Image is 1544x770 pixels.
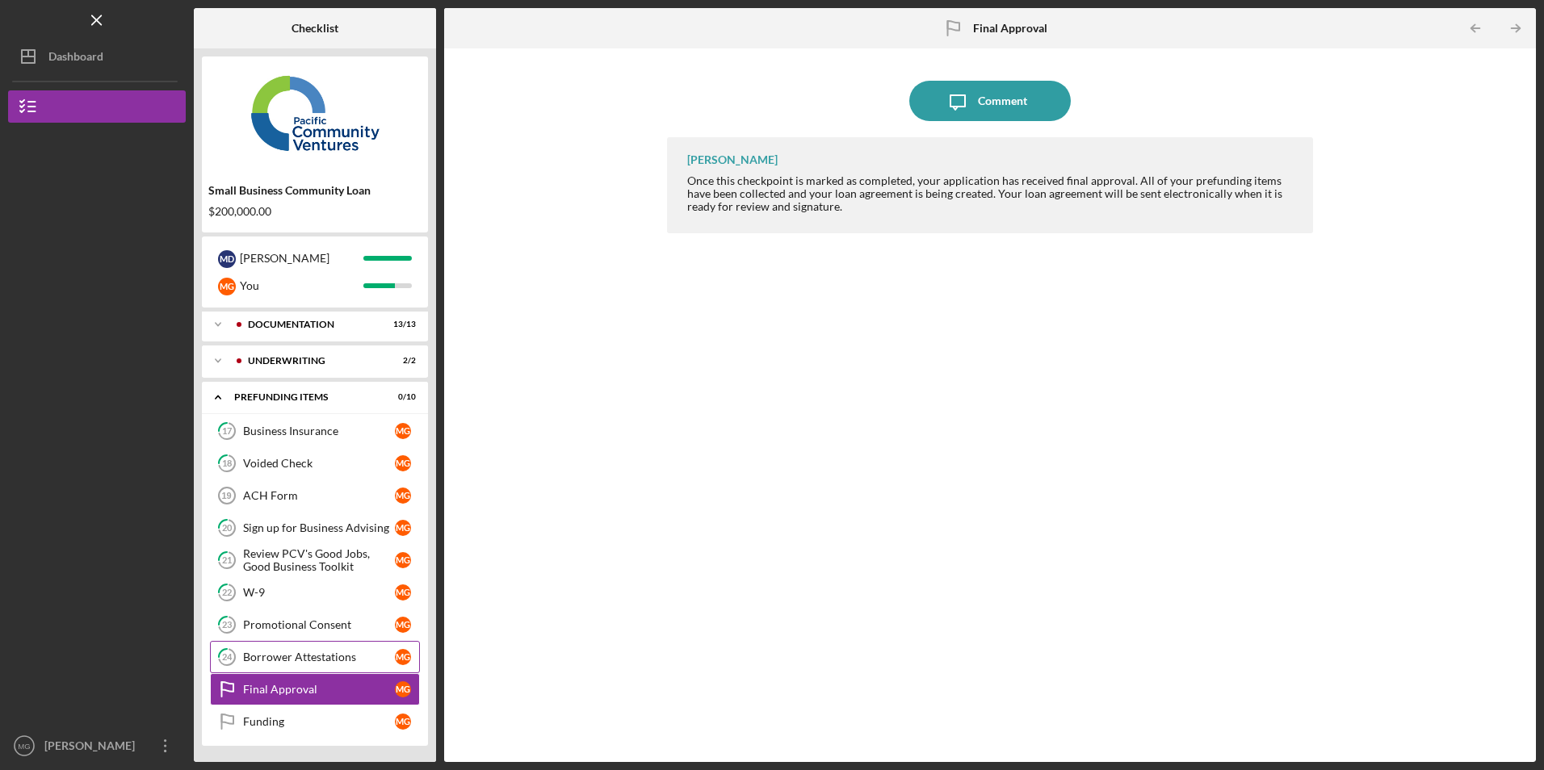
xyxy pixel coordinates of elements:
tspan: 19 [221,491,231,500]
div: 13 / 13 [387,320,416,329]
div: M G [395,714,411,730]
div: You [240,272,363,299]
div: Dashboard [48,40,103,77]
tspan: 22 [222,588,232,598]
a: FundingMG [210,705,420,738]
div: [PERSON_NAME] [687,153,778,166]
tspan: 18 [222,458,232,469]
b: Final Approval [973,22,1047,35]
text: MG [18,742,30,751]
div: Once this checkpoint is marked as completed, your application has received final approval. All of... [687,174,1296,213]
div: ACH Form [243,489,395,502]
a: Final ApprovalMG [210,673,420,705]
div: Borrower Attestations [243,651,395,663]
img: Product logo [202,65,428,161]
div: M G [395,423,411,439]
div: M G [395,455,411,471]
div: M D [218,250,236,268]
div: M G [395,520,411,536]
div: M G [395,584,411,601]
a: 22W-9MG [210,576,420,609]
div: 0 / 10 [387,392,416,402]
div: M G [218,278,236,295]
div: [PERSON_NAME] [240,245,363,272]
a: 20Sign up for Business AdvisingMG [210,512,420,544]
div: M G [395,488,411,504]
div: M G [395,681,411,697]
a: 21Review PCV's Good Jobs, Good Business ToolkitMG [210,544,420,576]
div: Sign up for Business Advising [243,521,395,534]
div: Promotional Consent [243,618,395,631]
div: Small Business Community Loan [208,184,422,197]
div: Underwriting [248,356,376,366]
a: 19ACH FormMG [210,479,420,512]
div: [PERSON_NAME] [40,730,145,766]
div: $200,000.00 [208,205,422,218]
div: Funding [243,715,395,728]
div: Voided Check [243,457,395,470]
tspan: 21 [222,555,232,566]
button: MG[PERSON_NAME] [8,730,186,762]
div: Review PCV's Good Jobs, Good Business Toolkit [243,547,395,573]
tspan: 23 [222,620,232,630]
div: Comment [978,81,1027,121]
div: Final Approval [243,683,395,696]
div: M G [395,617,411,633]
div: Business Insurance [243,425,395,437]
tspan: 24 [222,652,233,663]
button: Dashboard [8,40,186,73]
a: 24Borrower AttestationsMG [210,641,420,673]
tspan: 20 [222,523,233,534]
div: Prefunding Items [234,392,376,402]
a: 17Business InsuranceMG [210,415,420,447]
div: 2 / 2 [387,356,416,366]
div: M G [395,649,411,665]
a: 18Voided CheckMG [210,447,420,479]
tspan: 17 [222,426,233,437]
b: Checklist [292,22,338,35]
div: M G [395,552,411,568]
button: Comment [909,81,1071,121]
a: 23Promotional ConsentMG [210,609,420,641]
div: W-9 [243,586,395,599]
div: Documentation [248,320,376,329]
